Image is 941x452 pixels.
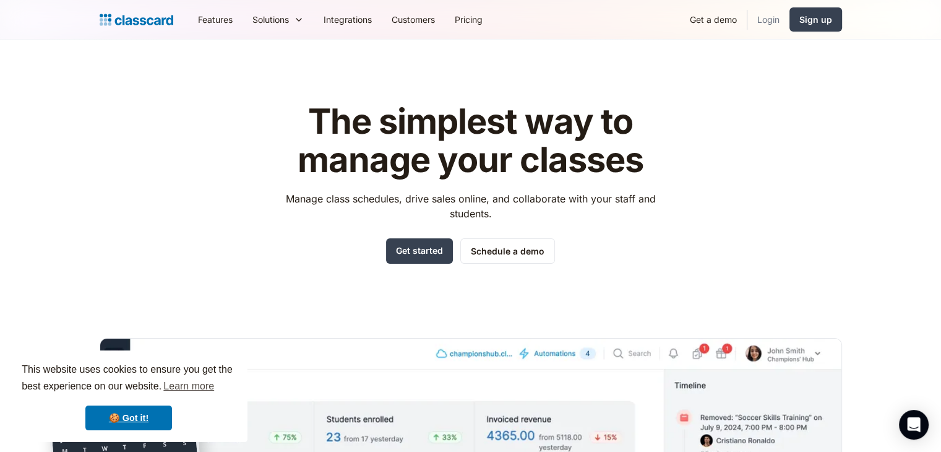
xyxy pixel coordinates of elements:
[789,7,842,32] a: Sign up
[382,6,445,33] a: Customers
[252,13,289,26] div: Solutions
[274,191,667,221] p: Manage class schedules, drive sales online, and collaborate with your staff and students.
[445,6,492,33] a: Pricing
[188,6,243,33] a: Features
[243,6,314,33] div: Solutions
[460,238,555,264] a: Schedule a demo
[274,103,667,179] h1: The simplest way to manage your classes
[386,238,453,264] a: Get started
[85,406,172,430] a: dismiss cookie message
[100,11,173,28] a: home
[680,6,747,33] a: Get a demo
[747,6,789,33] a: Login
[10,350,247,442] div: cookieconsent
[799,13,832,26] div: Sign up
[22,362,236,396] span: This website uses cookies to ensure you get the best experience on our website.
[161,377,216,396] a: learn more about cookies
[314,6,382,33] a: Integrations
[899,410,929,440] div: Open Intercom Messenger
